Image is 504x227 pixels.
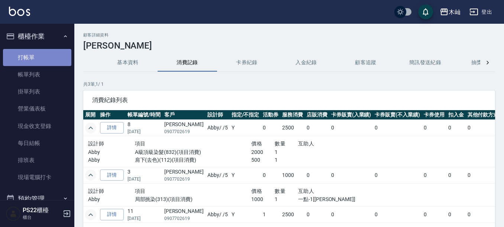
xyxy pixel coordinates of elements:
span: 互助人 [298,188,314,194]
p: 2000 [251,148,275,156]
td: 0 [261,167,280,183]
td: Y [230,120,261,136]
a: 詳情 [100,209,124,220]
th: 卡券販賣(不入業績) [373,110,422,120]
td: 0 [329,120,373,136]
th: 操作 [98,110,126,120]
button: 木屾 [437,4,463,20]
span: 項目 [135,141,146,147]
button: 簡訊發送紀錄 [395,54,455,72]
p: Abby [88,148,135,156]
p: 一點-1[[PERSON_NAME]] [298,195,368,203]
a: 營業儀表板 [3,100,71,117]
p: [DATE] [127,176,161,182]
p: 0907702619 [164,128,204,135]
button: expand row [85,209,96,220]
a: 打帳單 [3,49,71,66]
td: 0 [305,120,329,136]
th: 服務消費 [280,110,305,120]
td: 8 [126,120,162,136]
a: 排班表 [3,152,71,169]
th: 指定/不指定 [230,110,261,120]
th: 設計師 [206,110,230,120]
td: 0 [261,120,280,136]
button: 顧客追蹤 [336,54,395,72]
img: Logo [9,7,30,16]
td: 11 [126,207,162,223]
td: Y [230,167,261,183]
button: save [418,4,433,19]
span: 數量 [275,188,285,194]
h2: 顧客詳細資料 [83,33,495,37]
p: 0907702619 [164,215,204,222]
td: 0 [446,207,466,223]
td: 0 [305,207,329,223]
th: 卡券販賣(入業績) [329,110,373,120]
button: 基本資料 [98,54,158,72]
a: 帳單列表 [3,66,71,83]
button: 櫃檯作業 [3,27,71,46]
button: expand row [85,170,96,181]
a: 掛單列表 [3,83,71,100]
p: A級頂級染髮(832)(項目消費) [135,148,252,156]
td: Y [230,207,261,223]
p: [DATE] [127,215,161,222]
td: 0 [373,207,422,223]
p: [DATE] [127,128,161,135]
td: Abby / /5 [206,167,230,183]
td: Abby / /5 [206,207,230,223]
td: 2500 [280,120,305,136]
p: 共 3 筆, 1 / 1 [83,81,495,88]
th: 客戶 [162,110,206,120]
td: [PERSON_NAME] [162,207,206,223]
span: 消費紀錄列表 [92,96,486,104]
td: 1000 [280,167,305,183]
span: 項目 [135,188,146,194]
td: 0 [422,167,446,183]
p: 櫃台 [23,214,61,221]
a: 現金收支登錄 [3,118,71,135]
span: 互助人 [298,141,314,147]
p: 局部挑染(313)(項目消費) [135,195,252,203]
button: 登出 [466,5,495,19]
td: 0 [446,120,466,136]
th: 展開 [83,110,98,120]
td: 0 [305,167,329,183]
td: 0 [373,167,422,183]
button: expand row [85,122,96,134]
h3: [PERSON_NAME] [83,40,495,51]
th: 活動券 [261,110,280,120]
span: 價格 [251,188,262,194]
th: 扣入金 [446,110,466,120]
img: Person [6,206,21,221]
th: 店販消費 [305,110,329,120]
td: 0 [373,120,422,136]
p: 0907702619 [164,176,204,182]
p: 1 [275,156,298,164]
td: [PERSON_NAME] [162,120,206,136]
a: 詳情 [100,170,124,181]
td: Abby / /5 [206,120,230,136]
button: 入金紀錄 [277,54,336,72]
span: 數量 [275,141,285,147]
a: 現場電腦打卡 [3,169,71,186]
td: 0 [466,167,501,183]
p: Abby [88,156,135,164]
span: 設計師 [88,141,104,147]
span: 設計師 [88,188,104,194]
button: 消費記錄 [158,54,217,72]
th: 帳單編號/時間 [126,110,162,120]
p: 肩下(去色)(112)(項目消費) [135,156,252,164]
a: 詳情 [100,122,124,134]
p: 1000 [251,195,275,203]
span: 價格 [251,141,262,147]
th: 卡券使用 [422,110,446,120]
td: 0 [466,120,501,136]
h5: PS22櫃檯 [23,207,61,214]
button: 卡券紀錄 [217,54,277,72]
td: 1 [261,207,280,223]
a: 每日結帳 [3,135,71,152]
td: 2500 [280,207,305,223]
p: 500 [251,156,275,164]
p: 1 [275,195,298,203]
